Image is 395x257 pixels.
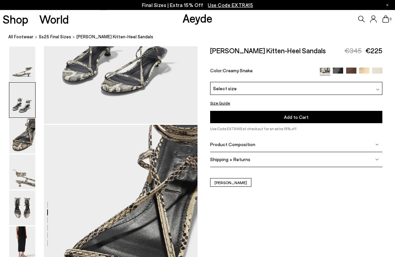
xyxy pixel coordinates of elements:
[382,15,389,23] a: 0
[76,33,153,40] span: [PERSON_NAME] Kitten-Heel Sandals
[39,34,71,39] span: Ss25 Final Sizes
[3,13,28,25] a: Shop
[210,178,251,187] a: [PERSON_NAME]
[210,99,230,107] button: Size Guide
[208,2,253,8] span: Navigate to /collections/ss25-final-sizes
[210,141,255,147] span: Product Composition
[210,46,326,55] h2: [PERSON_NAME] Kitten-Heel Sandals
[344,46,362,55] span: €345
[39,13,69,25] a: World
[210,156,250,162] span: Shipping + Returns
[210,68,315,75] div: Color:
[210,111,382,123] button: Add to Cart
[9,83,35,118] img: Paige Leather Kitten-Heel Sandals - Image 2
[142,1,253,9] p: Final Sizes | Extra 15% Off
[8,33,34,40] a: All Footwear
[389,17,392,21] span: 0
[375,158,379,161] img: svg%3E
[210,126,382,132] p: Use Code EXTRA15 at checkout for an extra 15% off
[39,33,71,40] a: Ss25 Final Sizes
[183,11,212,25] a: Aeyde
[365,46,382,55] span: €225
[213,85,237,92] span: Select size
[9,154,35,189] img: Paige Leather Kitten-Heel Sandals - Image 4
[223,68,253,73] span: Creamy Snake
[9,190,35,225] img: Paige Leather Kitten-Heel Sandals - Image 5
[376,88,379,91] img: svg%3E
[375,143,379,146] img: svg%3E
[9,119,35,153] img: Paige Leather Kitten-Heel Sandals - Image 3
[8,28,395,46] nav: breadcrumb
[9,47,35,82] img: Paige Leather Kitten-Heel Sandals - Image 1
[284,114,309,120] span: Add to Cart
